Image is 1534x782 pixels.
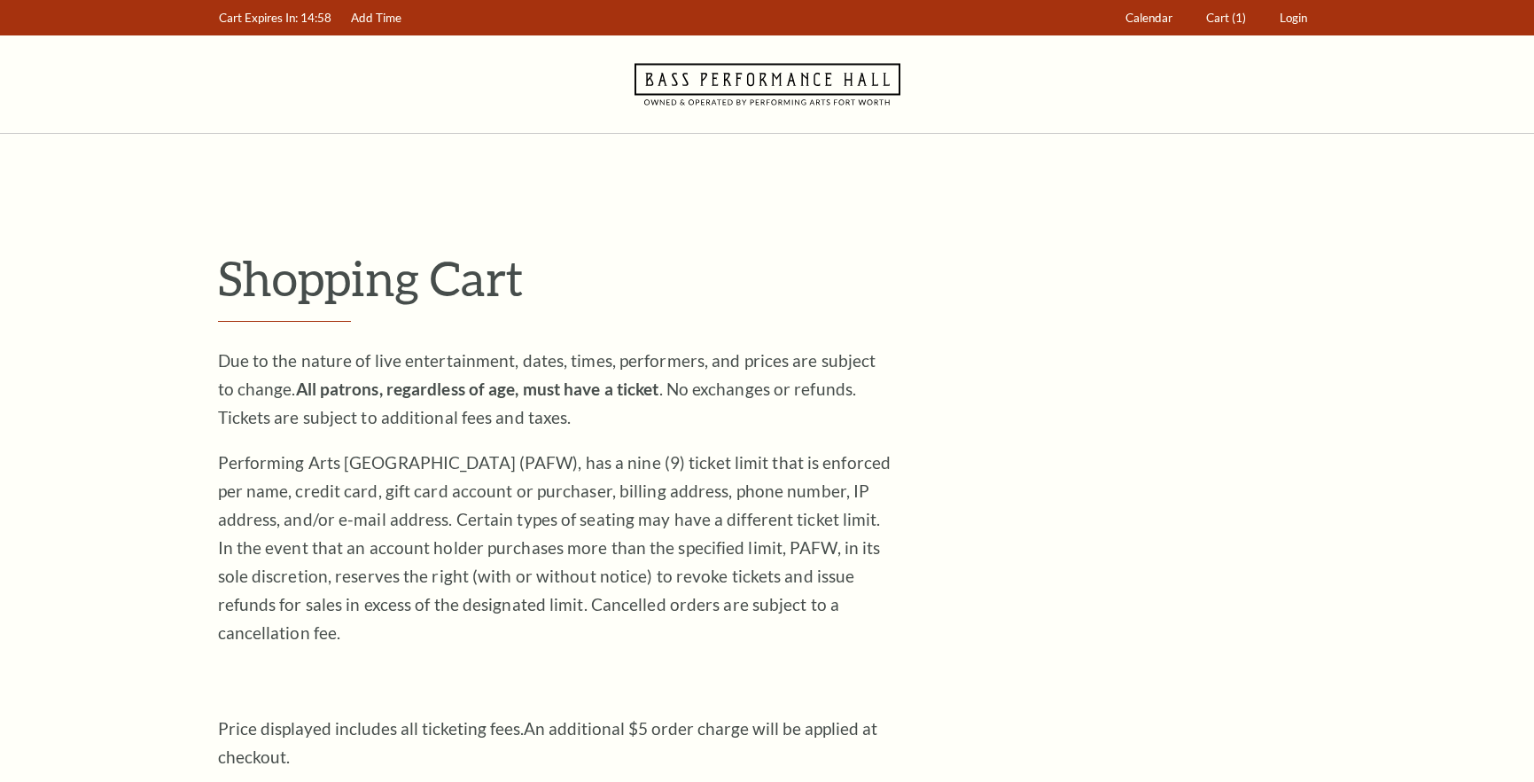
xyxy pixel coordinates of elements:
[300,11,331,25] span: 14:58
[342,1,409,35] a: Add Time
[219,11,298,25] span: Cart Expires In:
[218,449,892,647] p: Performing Arts [GEOGRAPHIC_DATA] (PAFW), has a nine (9) ticket limit that is enforced per name, ...
[218,249,1317,307] p: Shopping Cart
[296,379,659,399] strong: All patrons, regardless of age, must have a ticket
[1232,11,1246,25] span: (1)
[1271,1,1315,35] a: Login
[218,718,877,767] span: An additional $5 order charge will be applied at checkout.
[1280,11,1307,25] span: Login
[1197,1,1254,35] a: Cart (1)
[1117,1,1180,35] a: Calendar
[1125,11,1172,25] span: Calendar
[218,350,876,427] span: Due to the nature of live entertainment, dates, times, performers, and prices are subject to chan...
[1206,11,1229,25] span: Cart
[218,715,892,771] p: Price displayed includes all ticketing fees.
